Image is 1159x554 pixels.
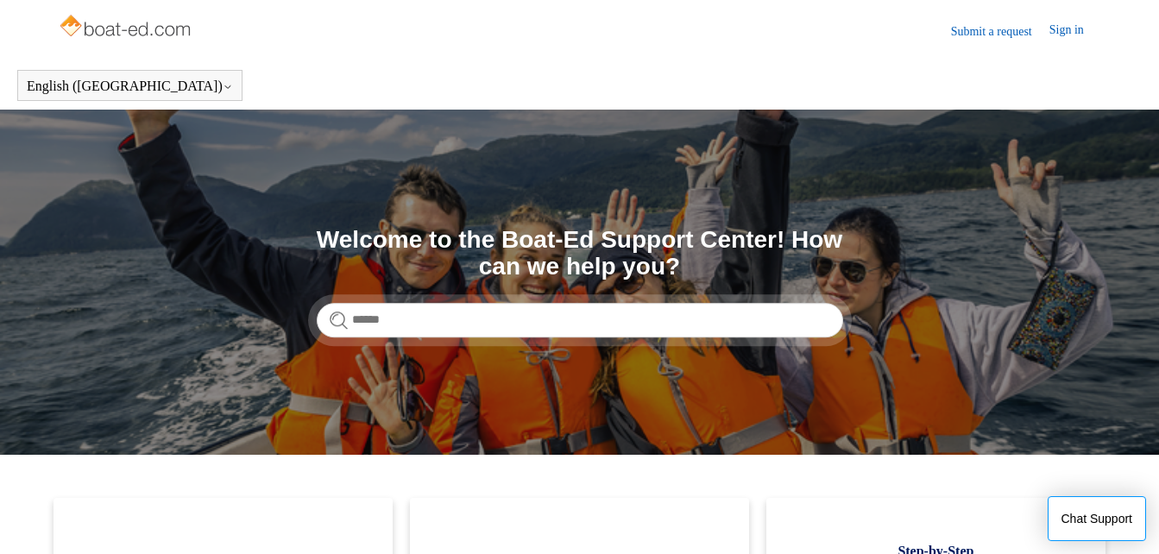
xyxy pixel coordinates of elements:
[1049,21,1101,41] a: Sign in
[317,227,843,280] h1: Welcome to the Boat-Ed Support Center! How can we help you?
[317,303,843,337] input: Search
[1048,496,1147,541] button: Chat Support
[951,22,1049,41] a: Submit a request
[27,79,233,94] button: English ([GEOGRAPHIC_DATA])
[58,10,195,45] img: Boat-Ed Help Center home page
